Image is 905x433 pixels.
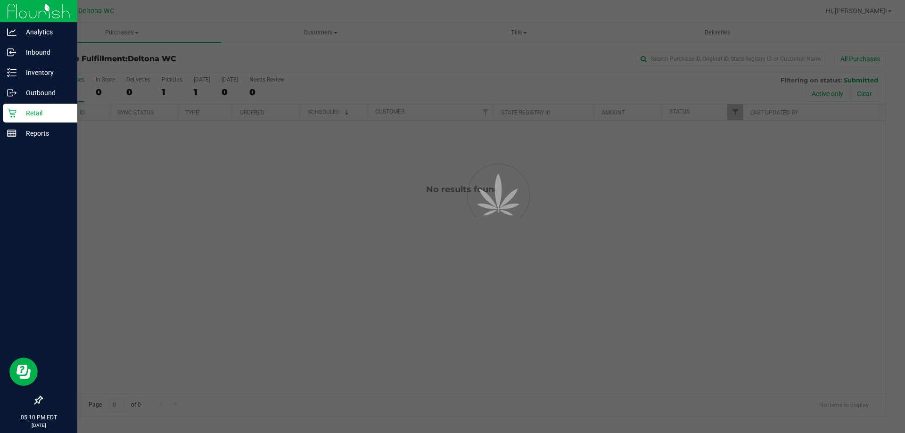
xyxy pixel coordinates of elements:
[16,26,73,38] p: Analytics
[7,88,16,98] inline-svg: Outbound
[7,108,16,118] inline-svg: Retail
[7,48,16,57] inline-svg: Inbound
[4,413,73,422] p: 05:10 PM EDT
[16,87,73,98] p: Outbound
[7,68,16,77] inline-svg: Inventory
[7,27,16,37] inline-svg: Analytics
[16,67,73,78] p: Inventory
[9,358,38,386] iframe: Resource center
[7,129,16,138] inline-svg: Reports
[16,107,73,119] p: Retail
[4,422,73,429] p: [DATE]
[16,47,73,58] p: Inbound
[16,128,73,139] p: Reports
